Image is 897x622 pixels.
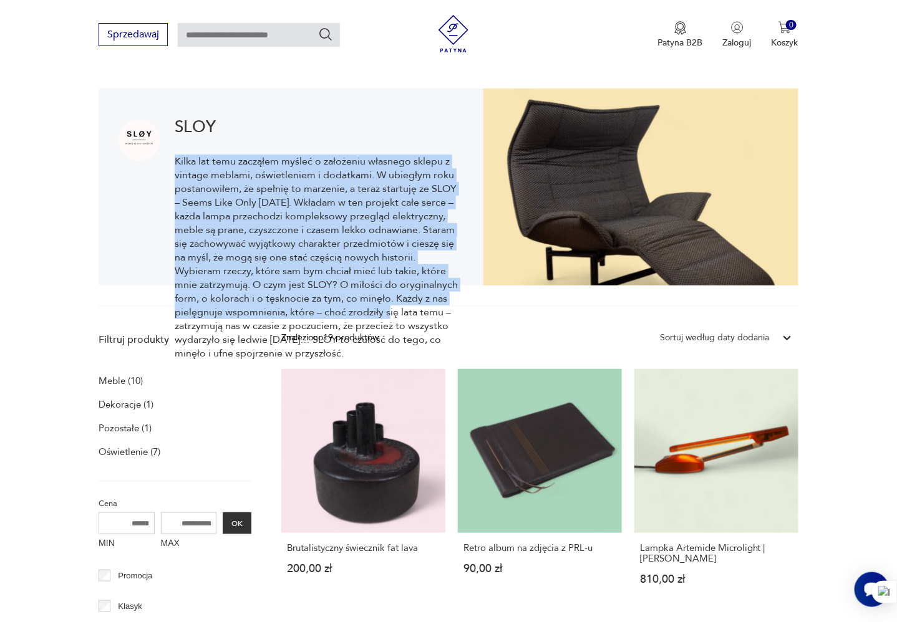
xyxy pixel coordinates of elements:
[778,21,791,34] img: Ikona koszyka
[99,497,251,510] p: Cena
[223,512,251,534] button: OK
[661,331,770,345] div: Sortuj według daty dodania
[658,21,703,49] a: Ikona medaluPatyna B2B
[855,572,890,607] iframe: Smartsupp widget button
[674,21,687,35] img: Ikona medalu
[786,20,797,31] div: 0
[161,534,217,554] label: MAX
[772,37,798,49] p: Koszyk
[175,155,463,360] p: Kilka lat temu zacząłem myśleć o założeniu własnego sklepu z vintage meblami, oświetleniem i doda...
[281,369,445,609] a: Brutalistyczny świecznik fat lavaBrutalistyczny świecznik fat lava200,00 zł
[99,23,168,46] button: Sprzedawaj
[281,331,379,345] div: Znaleziono 19 produktów
[287,563,440,574] p: 200,00 zł
[463,563,616,574] p: 90,00 zł
[435,15,472,52] img: Patyna - sklep z meblami i dekoracjami vintage
[99,372,143,390] a: Meble (10)
[658,21,703,49] button: Patyna B2B
[99,333,251,347] p: Filtruj produkty
[640,543,793,564] h3: Lampka Artemide Microlight | [PERSON_NAME]
[99,419,152,437] a: Pozostałe (1)
[640,574,793,585] p: 810,00 zł
[634,369,798,609] a: Lampka Artemide Microlight | Ernesto GismondiLampka Artemide Microlight | [PERSON_NAME]810,00 zł
[772,21,798,49] button: 0Koszyk
[287,543,440,553] h3: Brutalistyczny świecznik fat lava
[463,543,616,553] h3: Retro album na zdjęcia z PRL-u
[723,37,752,49] p: Zaloguj
[118,569,152,583] p: Promocja
[99,396,153,413] a: Dekoracje (1)
[731,21,744,34] img: Ikonka użytkownika
[99,534,155,554] label: MIN
[99,443,160,461] a: Oświetlenie (7)
[458,369,622,609] a: Retro album na zdjęcia z PRL-uRetro album na zdjęcia z PRL-u90,00 zł
[99,31,168,40] a: Sprzedawaj
[658,37,703,49] p: Patyna B2B
[118,600,142,613] p: Klasyk
[723,21,752,49] button: Zaloguj
[318,27,333,42] button: Szukaj
[119,120,160,161] img: SLOY
[483,89,798,285] img: SLOY
[175,120,463,135] h1: SLOY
